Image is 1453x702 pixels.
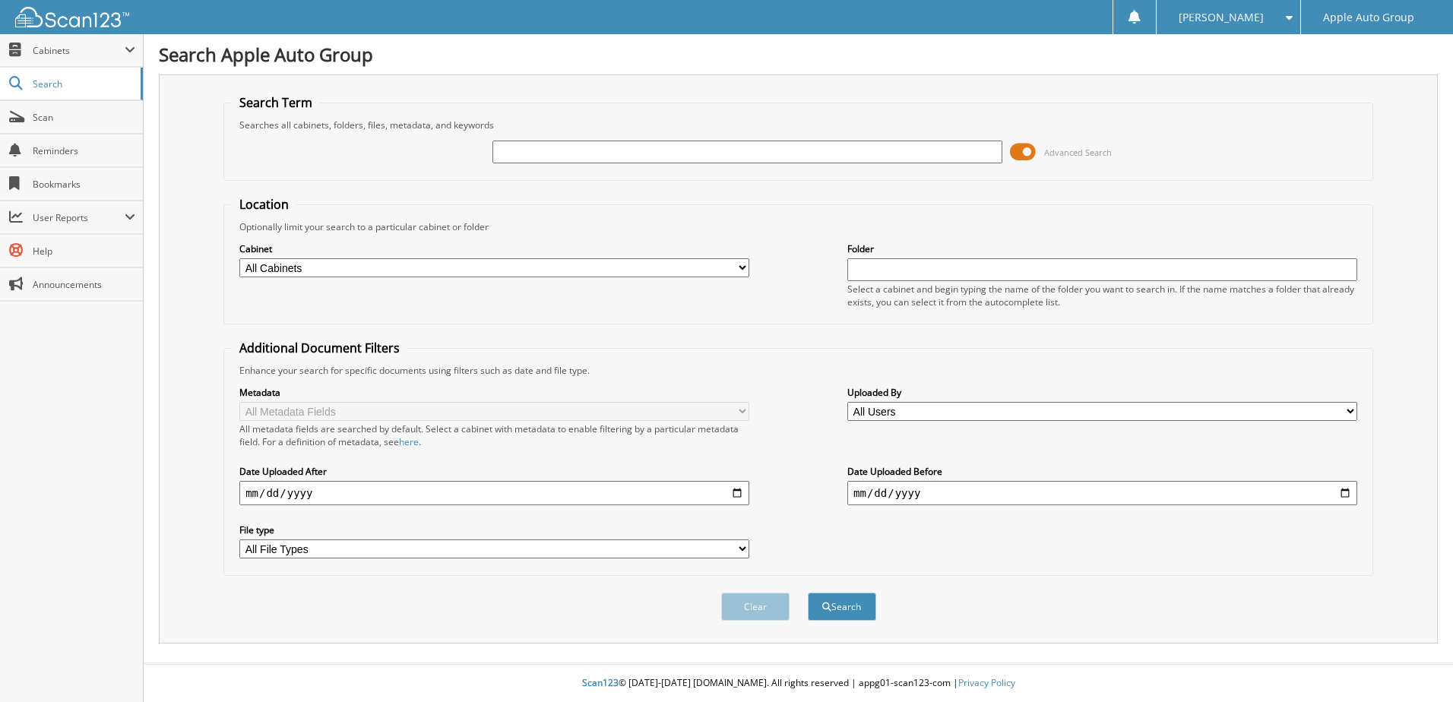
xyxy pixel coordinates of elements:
h1: Search Apple Auto Group [159,42,1438,67]
a: here [399,435,419,448]
span: Announcements [33,278,135,291]
span: Apple Auto Group [1323,13,1414,22]
button: Search [808,593,876,621]
span: Cabinets [33,44,125,57]
label: Folder [847,242,1357,255]
legend: Search Term [232,94,320,111]
label: Date Uploaded After [239,465,749,478]
span: Scan [33,111,135,124]
span: Scan123 [582,676,619,689]
div: Enhance your search for specific documents using filters such as date and file type. [232,364,1365,377]
span: Bookmarks [33,178,135,191]
div: Optionally limit your search to a particular cabinet or folder [232,220,1365,233]
legend: Location [232,196,296,213]
input: start [239,481,749,505]
label: Uploaded By [847,386,1357,399]
button: Clear [721,593,790,621]
input: end [847,481,1357,505]
label: Cabinet [239,242,749,255]
label: File type [239,523,749,536]
legend: Additional Document Filters [232,340,407,356]
span: Reminders [33,144,135,157]
span: [PERSON_NAME] [1179,13,1264,22]
a: Privacy Policy [958,676,1015,689]
div: Select a cabinet and begin typing the name of the folder you want to search in. If the name match... [847,283,1357,308]
div: © [DATE]-[DATE] [DOMAIN_NAME]. All rights reserved | appg01-scan123-com | [144,665,1453,702]
div: All metadata fields are searched by default. Select a cabinet with metadata to enable filtering b... [239,422,749,448]
label: Metadata [239,386,749,399]
img: scan123-logo-white.svg [15,7,129,27]
div: Searches all cabinets, folders, files, metadata, and keywords [232,119,1365,131]
label: Date Uploaded Before [847,465,1357,478]
span: Advanced Search [1044,147,1112,158]
span: User Reports [33,211,125,224]
span: Search [33,77,133,90]
span: Help [33,245,135,258]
